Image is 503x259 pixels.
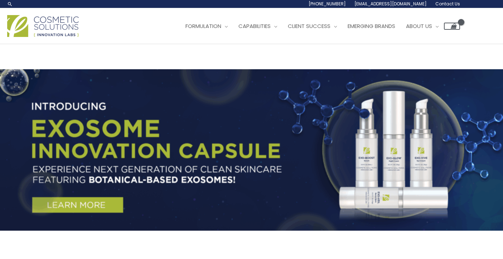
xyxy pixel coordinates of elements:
[288,22,330,30] span: Client Success
[444,23,460,30] a: View Shopping Cart, empty
[435,1,460,7] span: Contact Us
[401,15,444,37] a: About Us
[7,1,13,7] a: Search icon link
[175,15,460,37] nav: Site Navigation
[282,15,342,37] a: Client Success
[309,1,346,7] span: [PHONE_NUMBER]
[185,22,221,30] span: Formulation
[180,15,233,37] a: Formulation
[233,15,282,37] a: Capabilities
[342,15,401,37] a: Emerging Brands
[406,22,432,30] span: About Us
[354,1,427,7] span: [EMAIL_ADDRESS][DOMAIN_NAME]
[238,22,271,30] span: Capabilities
[348,22,395,30] span: Emerging Brands
[7,15,79,37] img: Cosmetic Solutions Logo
